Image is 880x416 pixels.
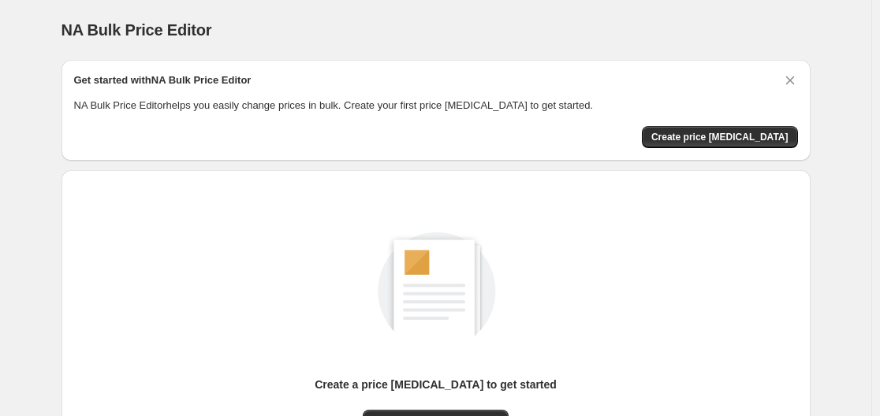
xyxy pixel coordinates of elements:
span: Create price [MEDICAL_DATA] [651,131,789,143]
p: NA Bulk Price Editor helps you easily change prices in bulk. Create your first price [MEDICAL_DAT... [74,98,798,113]
h2: Get started with NA Bulk Price Editor [74,72,252,88]
span: NA Bulk Price Editor [62,21,212,39]
button: Create price change job [642,126,798,148]
button: Dismiss card [782,72,798,88]
p: Create a price [MEDICAL_DATA] to get started [315,377,557,392]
